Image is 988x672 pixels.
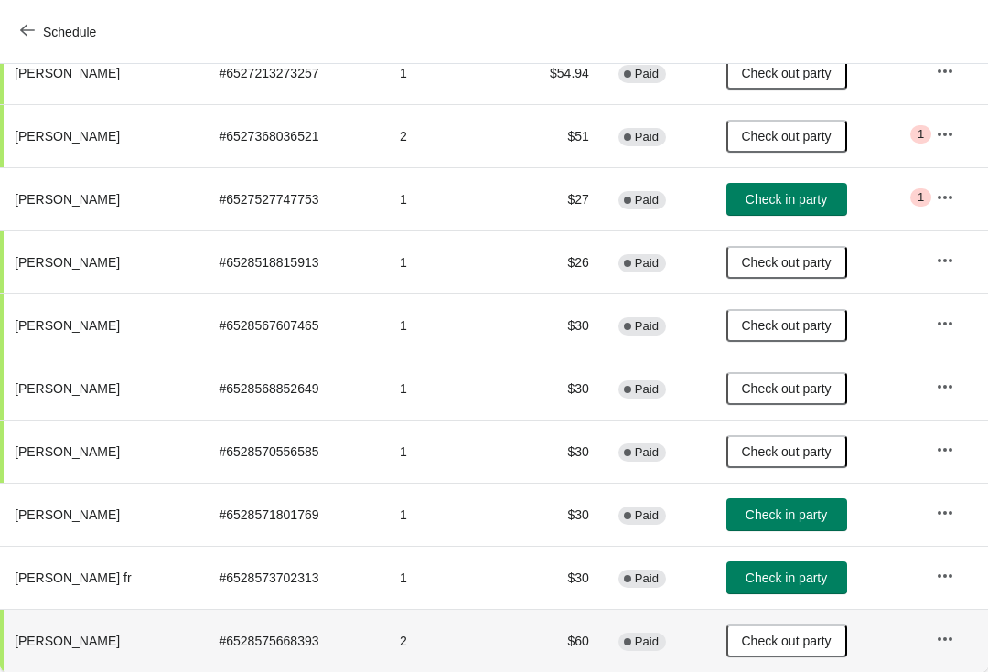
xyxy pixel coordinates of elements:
td: # 6527527747753 [204,167,384,230]
td: $30 [508,420,604,483]
span: [PERSON_NAME] [15,444,120,459]
span: Paid [635,382,659,397]
td: $30 [508,357,604,420]
td: # 6528567607465 [204,293,384,357]
span: [PERSON_NAME] [15,255,120,270]
td: 1 [385,167,508,230]
span: Paid [635,508,659,523]
span: [PERSON_NAME] [15,318,120,333]
td: 1 [385,41,508,104]
td: 2 [385,609,508,672]
td: $30 [508,483,604,546]
span: Check out party [741,255,831,270]
button: Check out party [726,435,847,468]
td: # 6528568852649 [204,357,384,420]
td: # 6528571801769 [204,483,384,546]
span: Paid [635,319,659,334]
span: Check out party [741,318,831,333]
span: 1 [918,190,924,205]
span: Paid [635,256,659,271]
td: $54.94 [508,41,604,104]
span: Check out party [741,634,831,648]
span: Paid [635,130,659,144]
td: 1 [385,230,508,293]
span: [PERSON_NAME] [15,381,120,396]
td: # 6528573702313 [204,546,384,609]
button: Schedule [9,16,111,48]
td: # 6528518815913 [204,230,384,293]
button: Check in party [726,183,847,216]
td: # 6528570556585 [204,420,384,483]
td: 1 [385,546,508,609]
span: Check in party [746,192,827,207]
span: [PERSON_NAME] [15,634,120,648]
span: [PERSON_NAME] [15,66,120,80]
button: Check in party [726,498,847,531]
button: Check out party [726,309,847,342]
td: $27 [508,167,604,230]
button: Check in party [726,561,847,594]
td: 1 [385,483,508,546]
button: Check out party [726,57,847,90]
td: # 6527368036521 [204,104,384,167]
td: 1 [385,293,508,357]
button: Check out party [726,246,847,279]
td: $51 [508,104,604,167]
td: 1 [385,357,508,420]
span: Paid [635,67,659,81]
span: Check out party [741,66,831,80]
span: Paid [635,571,659,586]
td: $30 [508,546,604,609]
span: [PERSON_NAME] [15,507,120,522]
span: [PERSON_NAME] [15,192,120,207]
button: Check out party [726,120,847,153]
td: 2 [385,104,508,167]
td: $30 [508,293,604,357]
td: $60 [508,609,604,672]
span: Check out party [741,129,831,144]
span: Schedule [43,25,96,39]
td: 1 [385,420,508,483]
span: Check out party [741,381,831,396]
td: # 6527213273257 [204,41,384,104]
button: Check out party [726,372,847,405]
td: $26 [508,230,604,293]
span: Check in party [746,507,827,522]
span: Paid [635,193,659,208]
span: Paid [635,445,659,460]
td: # 6528575668393 [204,609,384,672]
button: Check out party [726,624,847,657]
span: Check in party [746,571,827,585]
span: Paid [635,635,659,649]
span: [PERSON_NAME] [15,129,120,144]
span: [PERSON_NAME] fr [15,571,132,585]
span: Check out party [741,444,831,459]
span: 1 [918,127,924,142]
